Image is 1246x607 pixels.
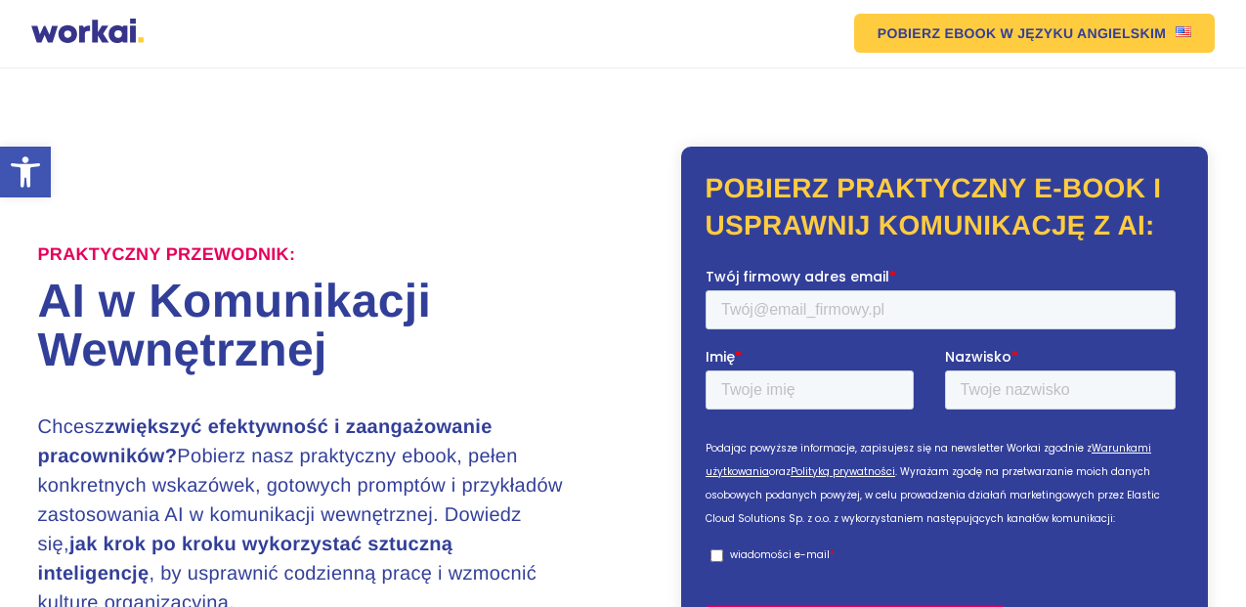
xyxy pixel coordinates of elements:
h1: AI w Komunikacji Wewnętrznej [38,278,623,375]
label: Praktyczny przewodnik: [38,244,296,266]
em: POBIERZ EBOOK [878,26,997,40]
strong: jak krok po kroku wykorzystać sztuczną inteligencję [38,534,453,585]
a: POBIERZ EBOOKW JĘZYKU ANGIELSKIMUS flag [854,14,1215,53]
strong: zwiększyć efektywność i zaangażowanie pracowników? [38,416,493,467]
h2: Pobierz praktyczny e-book i usprawnij komunikację z AI: [705,170,1184,244]
img: US flag [1176,26,1191,37]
